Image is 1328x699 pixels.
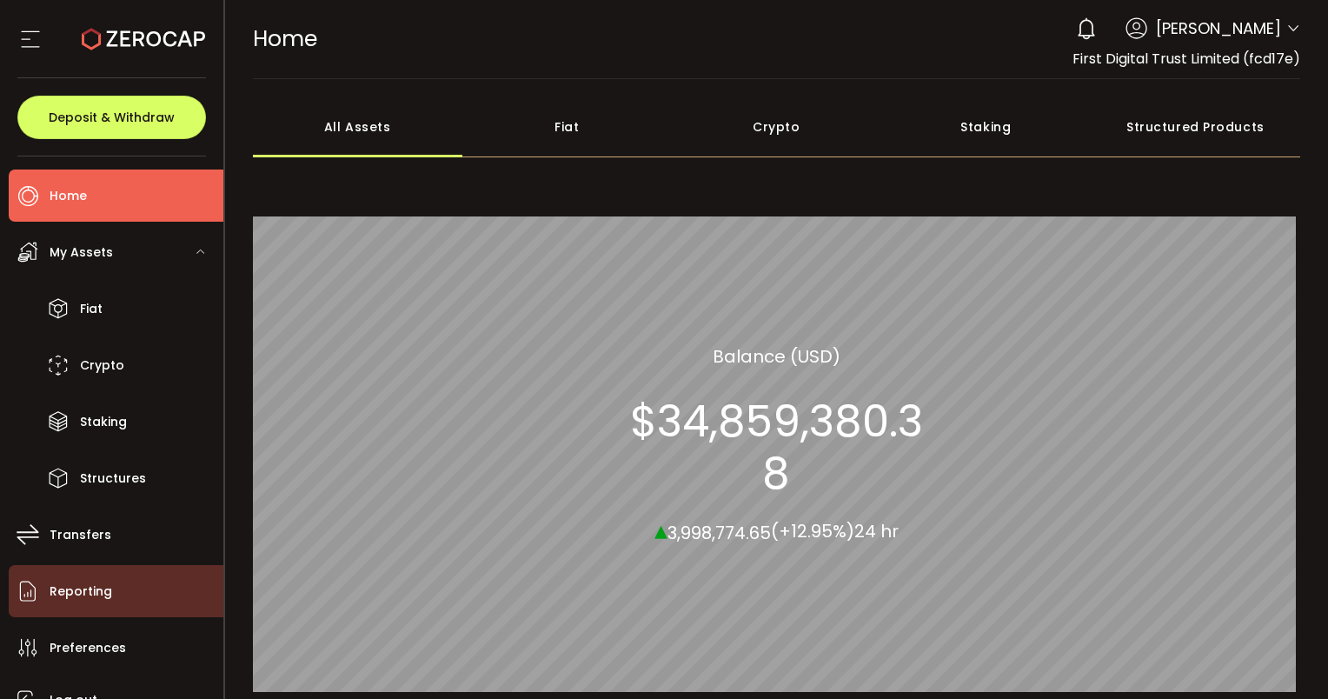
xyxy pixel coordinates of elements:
span: Transfers [50,523,111,548]
span: Home [253,23,317,54]
span: Deposit & Withdraw [49,111,175,123]
span: Reporting [50,579,112,604]
div: Staking [881,97,1091,157]
div: All Assets [253,97,462,157]
span: Fiat [80,296,103,322]
span: First Digital Trust Limited (fcd17e) [1072,49,1300,69]
span: ▴ [654,510,667,548]
button: Deposit & Withdraw [17,96,206,139]
span: Preferences [50,636,126,661]
span: Structures [80,466,146,491]
div: Crypto [672,97,881,157]
span: Staking [80,409,127,435]
span: (+12.95%) [771,519,854,543]
div: Fiat [462,97,672,157]
span: Crypto [80,353,124,378]
span: 24 hr [854,519,899,543]
div: Structured Products [1091,97,1300,157]
section: $34,859,380.38 [616,395,936,499]
span: 3,998,774.65 [667,520,771,544]
span: Home [50,183,87,209]
section: Balance (USD) [713,343,840,369]
span: My Assets [50,240,113,265]
iframe: Chat Widget [1241,616,1328,699]
span: [PERSON_NAME] [1156,17,1281,40]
